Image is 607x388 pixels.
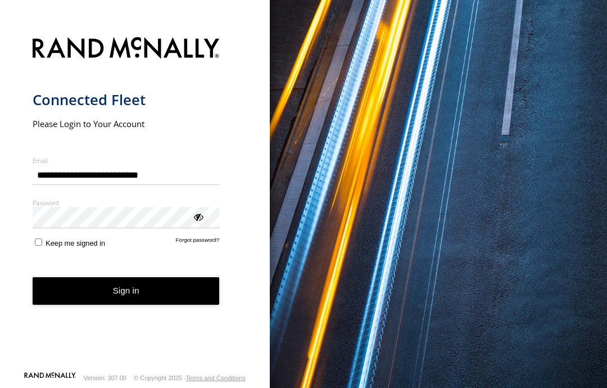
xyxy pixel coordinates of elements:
[33,198,220,207] label: Password
[33,91,220,109] h1: Connected Fleet
[33,156,220,165] label: Email
[192,211,203,222] div: ViewPassword
[186,375,246,381] a: Terms and Conditions
[35,238,42,246] input: Keep me signed in
[24,372,76,384] a: Visit our Website
[84,375,126,381] div: Version: 307.00
[176,237,220,247] a: Forgot password?
[33,118,220,129] h2: Please Login to Your Account
[33,35,220,64] img: Rand McNally
[134,375,246,381] div: © Copyright 2025 -
[33,277,220,305] button: Sign in
[33,30,238,371] form: main
[46,239,105,247] span: Keep me signed in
